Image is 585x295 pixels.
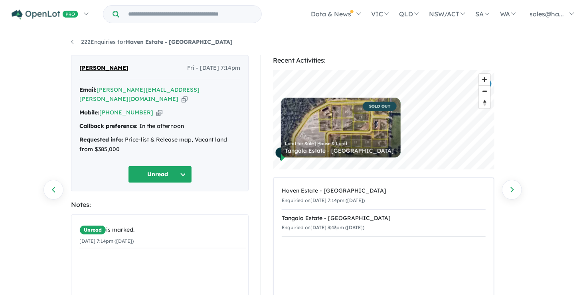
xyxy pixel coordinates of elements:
div: Haven Estate - [GEOGRAPHIC_DATA] [282,186,486,196]
span: Fri - [DATE] 7:14pm [187,63,240,73]
div: Recent Activities: [273,55,494,66]
button: Copy [156,108,162,117]
small: Enquiried on [DATE] 3:43pm ([DATE]) [282,224,364,230]
div: is marked. [79,225,246,235]
input: Try estate name, suburb, builder or developer [121,6,260,23]
a: [PERSON_NAME][EMAIL_ADDRESS][PERSON_NAME][DOMAIN_NAME] [79,86,200,103]
a: SOLD OUT Land for Sale | House & Land Tangala Estate - [GEOGRAPHIC_DATA] [281,98,401,157]
strong: Mobile: [79,109,99,116]
span: Unread [79,225,106,235]
div: Notes: [71,199,249,210]
div: Map marker [480,78,492,92]
a: Haven Estate - [GEOGRAPHIC_DATA]Enquiried on[DATE] 7:14pm ([DATE]) [282,182,486,210]
button: Copy [182,95,188,103]
div: Map marker [275,147,287,161]
div: Tangala Estate - [GEOGRAPHIC_DATA] [282,214,486,223]
div: Price-list & Release map, Vacant land from $385,000 [79,135,240,154]
button: Zoom in [479,74,490,85]
div: In the afternoon [79,122,240,131]
span: sales@ha... [530,10,564,18]
strong: Requested info: [79,136,123,143]
small: [DATE] 7:14pm ([DATE]) [79,238,134,244]
strong: Haven Estate - [GEOGRAPHIC_DATA] [126,38,233,45]
span: SOLD OUT [363,102,397,111]
a: Tangala Estate - [GEOGRAPHIC_DATA]Enquiried on[DATE] 3:43pm ([DATE]) [282,209,486,237]
span: [PERSON_NAME] [79,63,128,73]
span: Zoom out [479,86,490,97]
small: Enquiried on [DATE] 7:14pm ([DATE]) [282,197,365,203]
strong: Email: [79,86,97,93]
button: Unread [128,166,192,183]
img: Openlot PRO Logo White [12,10,78,20]
div: Land for Sale | House & Land [285,142,397,146]
canvas: Map [273,70,494,169]
button: Zoom out [479,85,490,97]
strong: Callback preference: [79,122,138,130]
a: [PHONE_NUMBER] [99,109,153,116]
a: 222Enquiries forHaven Estate - [GEOGRAPHIC_DATA] [71,38,233,45]
button: Reset bearing to north [479,97,490,108]
nav: breadcrumb [71,37,514,47]
div: Tangala Estate - [GEOGRAPHIC_DATA] [285,148,397,153]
